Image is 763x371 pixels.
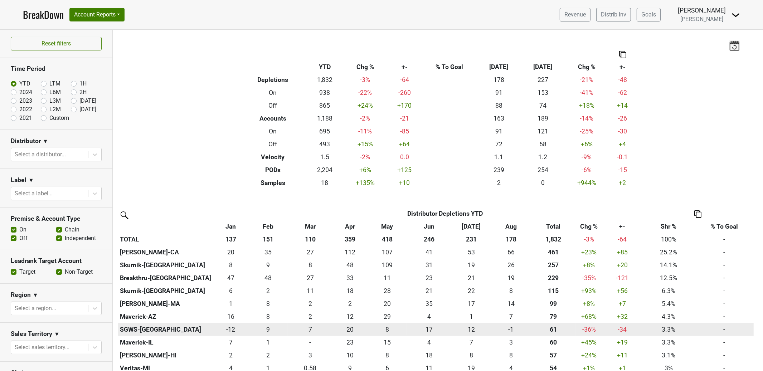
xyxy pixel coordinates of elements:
[695,259,754,272] td: -
[678,6,726,15] div: [PERSON_NAME]
[248,220,288,233] th: Feb: activate to sort column ascending
[288,233,332,246] th: 110
[288,272,332,284] td: 27.25
[49,97,61,105] label: L3M
[477,163,521,176] td: 239
[453,248,489,257] div: 53
[118,233,213,246] th: TOTAL
[596,8,631,21] a: Distrib Inv
[343,73,387,86] td: -3 %
[213,310,248,323] td: 15.667
[407,259,451,272] td: 30.834
[288,220,332,233] th: Mar: activate to sort column ascending
[533,248,574,257] div: 461
[343,138,387,151] td: +15 %
[213,297,248,310] td: 1
[451,310,491,323] td: 1
[288,310,332,323] td: 2.083
[69,8,125,21] button: Account Reports
[343,151,387,163] td: -2 %
[604,273,641,283] div: -121
[451,297,491,310] td: 17.166
[79,88,87,97] label: 2H
[334,286,366,296] div: 18
[49,114,69,122] label: Custom
[343,125,387,138] td: -11 %
[533,299,574,308] div: 99
[609,73,637,86] td: -48
[288,297,332,310] td: 1.667
[368,323,407,336] td: 8.328
[533,286,574,296] div: 115
[79,105,96,114] label: [DATE]
[531,297,576,310] th: 99.087
[576,310,602,323] td: +68 %
[248,310,288,323] td: 8.416
[637,8,661,21] a: Goals
[19,225,26,234] label: On
[387,99,422,112] td: +170
[576,259,602,272] td: +8 %
[576,272,602,284] td: -35 %
[11,65,102,73] h3: Time Period
[477,125,521,138] td: 91
[250,248,286,257] div: 35
[239,73,306,86] th: Depletions
[407,272,451,284] td: 22.557
[493,299,529,308] div: 14
[565,73,609,86] td: -21 %
[493,286,529,296] div: 8
[343,176,387,189] td: +135 %
[521,73,565,86] td: 227
[215,273,247,283] div: 47
[521,163,565,176] td: 254
[11,37,102,50] button: Reset filters
[642,272,695,284] td: 12.5%
[477,86,521,99] td: 91
[19,97,32,105] label: 2023
[407,246,451,259] td: 41.09
[533,260,574,270] div: 257
[215,299,247,308] div: 1
[11,215,102,223] h3: Premise & Account Type
[213,233,248,246] th: 137
[408,260,449,270] div: 31
[19,105,32,114] label: 2022
[239,86,306,99] th: On
[248,272,288,284] td: 47.749
[11,291,31,299] h3: Region
[332,246,368,259] td: 111.83
[65,234,96,243] label: Independent
[531,284,576,297] th: 115.416
[491,297,531,310] td: 13.92
[602,220,642,233] th: +-: activate to sort column ascending
[65,268,93,276] label: Non-Target
[491,323,531,336] td: -1
[408,299,449,308] div: 35
[334,248,366,257] div: 112
[213,220,248,233] th: Jan: activate to sort column ascending
[531,233,576,246] th: 1,832
[422,60,477,73] th: % To Goal
[343,86,387,99] td: -22 %
[618,236,627,243] span: -64
[694,210,701,218] img: Copy to clipboard
[387,112,422,125] td: -21
[609,99,637,112] td: +14
[248,323,288,336] td: 9.333
[533,312,574,321] div: 79
[215,286,247,296] div: 6
[477,60,521,73] th: [DATE]
[609,138,637,151] td: +4
[521,86,565,99] td: 153
[387,125,422,138] td: -85
[239,138,306,151] th: Off
[65,225,79,234] label: Chain
[531,272,576,284] th: 228.634
[576,297,602,310] td: +8 %
[250,299,286,308] div: 8
[521,125,565,138] td: 121
[369,260,405,270] div: 109
[642,310,695,323] td: 4.3%
[407,220,451,233] th: Jun: activate to sort column ascending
